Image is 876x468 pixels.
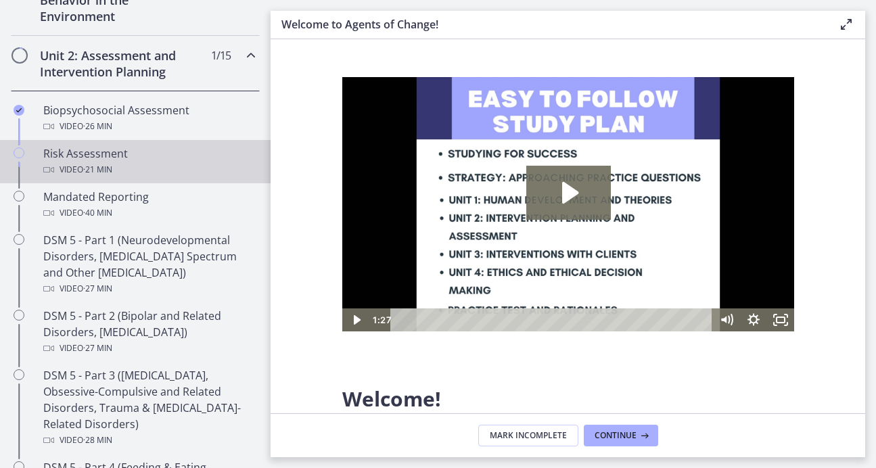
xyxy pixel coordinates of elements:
[43,205,254,221] div: Video
[43,102,254,135] div: Biopsychosocial Assessment
[83,118,112,135] span: · 26 min
[281,16,816,32] h3: Welcome to Agents of Change!
[43,189,254,221] div: Mandated Reporting
[43,118,254,135] div: Video
[83,432,112,448] span: · 28 min
[43,340,254,356] div: Video
[43,308,254,356] div: DSM 5 - Part 2 (Bipolar and Related Disorders, [MEDICAL_DATA])
[43,162,254,178] div: Video
[584,425,658,446] button: Continue
[43,281,254,297] div: Video
[58,231,364,254] div: Playbar
[83,281,112,297] span: · 27 min
[184,89,269,143] button: Play Video: c1o6hcmjueu5qasqsu00.mp4
[83,162,112,178] span: · 21 min
[40,47,205,80] h2: Unit 2: Assessment and Intervention Planning
[14,105,24,116] i: Completed
[43,432,254,448] div: Video
[398,231,425,254] button: Show settings menu
[425,231,452,254] button: Fullscreen
[83,340,112,356] span: · 27 min
[595,430,637,441] span: Continue
[43,232,254,297] div: DSM 5 - Part 1 (Neurodevelopmental Disorders, [MEDICAL_DATA] Spectrum and Other [MEDICAL_DATA])
[43,145,254,178] div: Risk Assessment
[371,231,398,254] button: Mute
[83,205,112,221] span: · 40 min
[478,425,578,446] button: Mark Incomplete
[342,385,441,413] span: Welcome!
[211,47,231,64] span: 1 / 15
[43,367,254,448] div: DSM 5 - Part 3 ([MEDICAL_DATA], Obsessive-Compulsive and Related Disorders, Trauma & [MEDICAL_DAT...
[490,430,567,441] span: Mark Incomplete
